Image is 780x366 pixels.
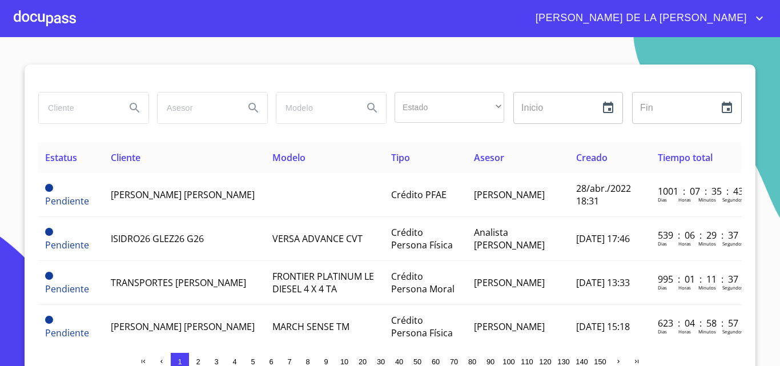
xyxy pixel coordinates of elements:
[214,357,218,366] span: 3
[594,357,606,366] span: 150
[111,151,140,164] span: Cliente
[678,328,691,335] p: Horas
[45,228,53,236] span: Pendiente
[698,196,716,203] p: Minutos
[45,316,53,324] span: Pendiente
[658,317,735,329] p: 623 : 04 : 58 : 57
[576,320,630,333] span: [DATE] 15:18
[521,357,533,366] span: 110
[658,240,667,247] p: Dias
[539,357,551,366] span: 120
[698,328,716,335] p: Minutos
[111,276,246,289] span: TRANSPORTES [PERSON_NAME]
[474,320,545,333] span: [PERSON_NAME]
[698,284,716,291] p: Minutos
[527,9,766,27] button: account of current user
[158,92,235,123] input: search
[576,182,631,207] span: 28/abr./2022 18:31
[45,272,53,280] span: Pendiente
[678,240,691,247] p: Horas
[658,185,735,198] p: 1001 : 07 : 35 : 43
[196,357,200,366] span: 2
[272,320,349,333] span: MARCH SENSE TM
[45,239,89,251] span: Pendiente
[377,357,385,366] span: 30
[678,196,691,203] p: Horas
[111,232,204,245] span: ISIDRO26 GLEZ26 G26
[468,357,476,366] span: 80
[391,151,410,164] span: Tipo
[39,92,116,123] input: search
[45,184,53,192] span: Pendiente
[722,196,743,203] p: Segundos
[487,357,494,366] span: 90
[395,357,403,366] span: 40
[287,357,291,366] span: 7
[121,94,148,122] button: Search
[576,232,630,245] span: [DATE] 17:46
[722,284,743,291] p: Segundos
[324,357,328,366] span: 9
[45,283,89,295] span: Pendiente
[698,240,716,247] p: Minutos
[658,151,713,164] span: Tiempo total
[395,92,504,123] div: ​
[658,196,667,203] p: Dias
[269,357,273,366] span: 6
[340,357,348,366] span: 10
[450,357,458,366] span: 70
[474,151,504,164] span: Asesor
[251,357,255,366] span: 5
[722,328,743,335] p: Segundos
[527,9,753,27] span: [PERSON_NAME] DE LA [PERSON_NAME]
[502,357,514,366] span: 100
[276,92,354,123] input: search
[391,226,453,251] span: Crédito Persona Física
[413,357,421,366] span: 50
[474,188,545,201] span: [PERSON_NAME]
[240,94,267,122] button: Search
[391,270,455,295] span: Crédito Persona Moral
[474,276,545,289] span: [PERSON_NAME]
[178,357,182,366] span: 1
[432,357,440,366] span: 60
[111,320,255,333] span: [PERSON_NAME] [PERSON_NAME]
[658,284,667,291] p: Dias
[576,357,588,366] span: 140
[232,357,236,366] span: 4
[576,151,608,164] span: Creado
[474,226,545,251] span: Analista [PERSON_NAME]
[391,188,447,201] span: Crédito PFAE
[391,314,453,339] span: Crédito Persona Física
[658,229,735,242] p: 539 : 06 : 29 : 37
[45,151,77,164] span: Estatus
[722,240,743,247] p: Segundos
[45,195,89,207] span: Pendiente
[111,188,255,201] span: [PERSON_NAME] [PERSON_NAME]
[272,270,374,295] span: FRONTIER PLATINUM LE DIESEL 4 X 4 TA
[678,284,691,291] p: Horas
[359,357,367,366] span: 20
[272,232,363,245] span: VERSA ADVANCE CVT
[45,327,89,339] span: Pendiente
[576,276,630,289] span: [DATE] 13:33
[557,357,569,366] span: 130
[272,151,305,164] span: Modelo
[658,328,667,335] p: Dias
[658,273,735,285] p: 995 : 01 : 11 : 37
[305,357,309,366] span: 8
[359,94,386,122] button: Search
